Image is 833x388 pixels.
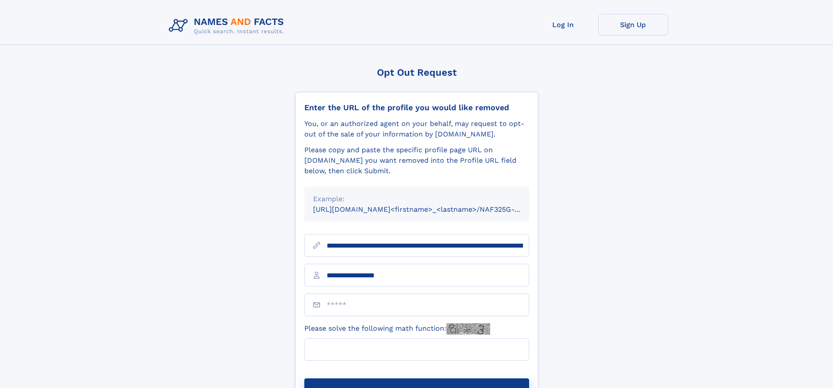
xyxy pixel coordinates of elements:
[313,194,520,204] div: Example:
[304,119,529,140] div: You, or an authorized agent on your behalf, may request to opt-out of the sale of your informatio...
[304,323,490,335] label: Please solve the following math function:
[304,103,529,112] div: Enter the URL of the profile you would like removed
[528,14,598,35] a: Log In
[295,67,538,78] div: Opt Out Request
[598,14,668,35] a: Sign Up
[313,205,546,213] small: [URL][DOMAIN_NAME]<firstname>_<lastname>/NAF325G-xxxxxxxx
[165,14,291,38] img: Logo Names and Facts
[304,145,529,176] div: Please copy and paste the specific profile page URL on [DOMAIN_NAME] you want removed into the Pr...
